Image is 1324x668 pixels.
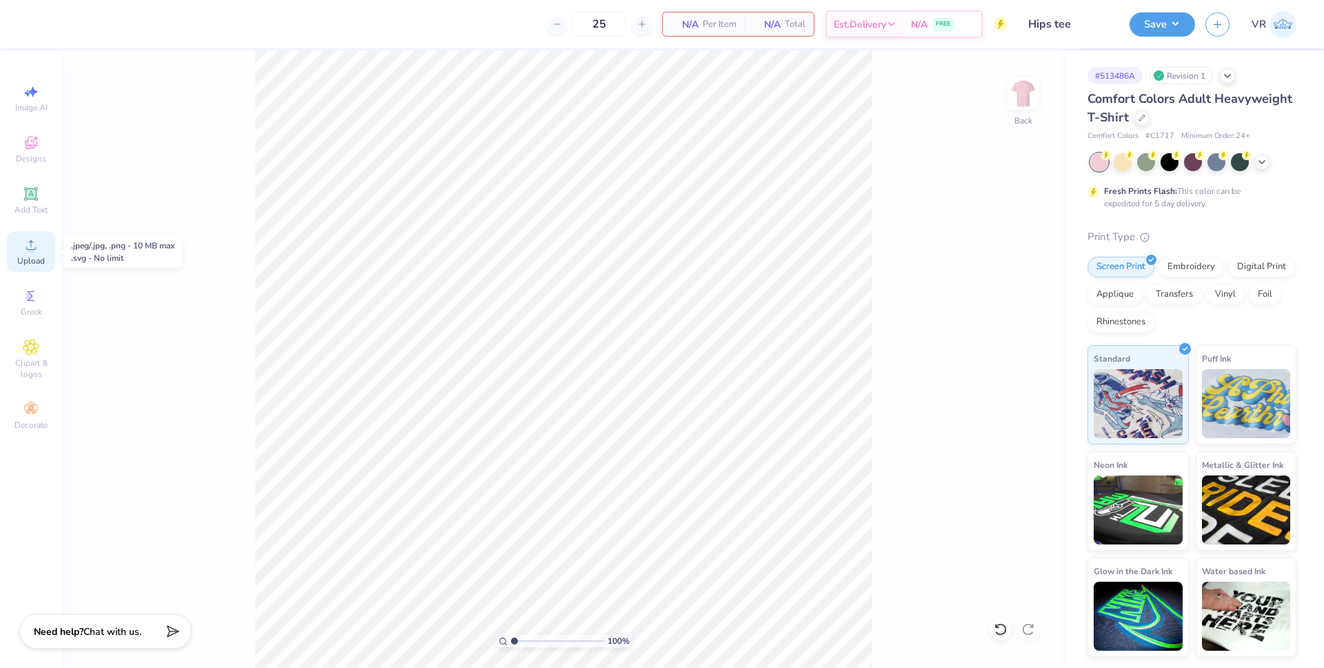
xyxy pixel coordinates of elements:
[1202,475,1291,544] img: Metallic & Glitter Ink
[753,17,781,32] span: N/A
[911,17,927,32] span: N/A
[16,153,46,164] span: Designs
[1010,80,1037,108] img: Back
[1130,12,1195,37] button: Save
[34,625,83,638] strong: Need help?
[1202,582,1291,651] img: Water based Ink
[1014,115,1032,127] div: Back
[1270,11,1296,38] img: Vincent Roxas
[572,12,626,37] input: – –
[1018,10,1119,38] input: Untitled Design
[1087,284,1143,305] div: Applique
[71,239,174,252] div: .jpeg/.jpg, .png - 10 MB max
[1094,475,1183,544] img: Neon Ink
[1094,564,1172,578] span: Glow in the Dark Ink
[936,19,950,29] span: FREE
[1202,564,1265,578] span: Water based Ink
[1087,90,1292,126] span: Comfort Colors Adult Heavyweight T-Shirt
[1202,458,1283,472] span: Metallic & Glitter Ink
[1202,351,1231,366] span: Puff Ink
[83,625,141,638] span: Chat with us.
[1145,130,1174,142] span: # C1717
[834,17,886,32] span: Est. Delivery
[703,17,736,32] span: Per Item
[1147,284,1202,305] div: Transfers
[1104,186,1177,197] strong: Fresh Prints Flash:
[71,252,174,264] div: .svg - No limit
[21,306,42,317] span: Greek
[14,204,48,215] span: Add Text
[608,635,630,647] span: 100 %
[1094,351,1130,366] span: Standard
[1087,130,1139,142] span: Comfort Colors
[1150,67,1213,84] div: Revision 1
[1249,284,1281,305] div: Foil
[14,420,48,431] span: Decorate
[17,255,45,266] span: Upload
[785,17,805,32] span: Total
[1252,11,1296,38] a: VR
[1087,312,1154,333] div: Rhinestones
[1228,257,1295,277] div: Digital Print
[1252,17,1266,32] span: VR
[1158,257,1224,277] div: Embroidery
[1094,369,1183,438] img: Standard
[1206,284,1245,305] div: Vinyl
[1094,458,1127,472] span: Neon Ink
[1087,67,1143,84] div: # 513486A
[15,102,48,113] span: Image AI
[7,357,55,380] span: Clipart & logos
[1087,257,1154,277] div: Screen Print
[1094,582,1183,651] img: Glow in the Dark Ink
[1087,229,1296,245] div: Print Type
[671,17,699,32] span: N/A
[1202,369,1291,438] img: Puff Ink
[1104,185,1274,210] div: This color can be expedited for 5 day delivery.
[1181,130,1250,142] span: Minimum Order: 24 +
